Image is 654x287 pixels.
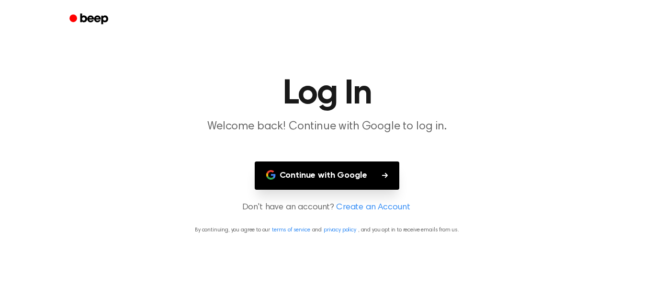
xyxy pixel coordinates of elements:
[82,77,572,111] h1: Log In
[255,161,400,190] button: Continue with Google
[324,227,356,233] a: privacy policy
[272,227,310,233] a: terms of service
[11,226,643,234] p: By continuing, you agree to our and , and you opt in to receive emails from us.
[63,10,117,29] a: Beep
[11,201,643,214] p: Don't have an account?
[336,201,410,214] a: Create an Account
[143,119,511,135] p: Welcome back! Continue with Google to log in.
